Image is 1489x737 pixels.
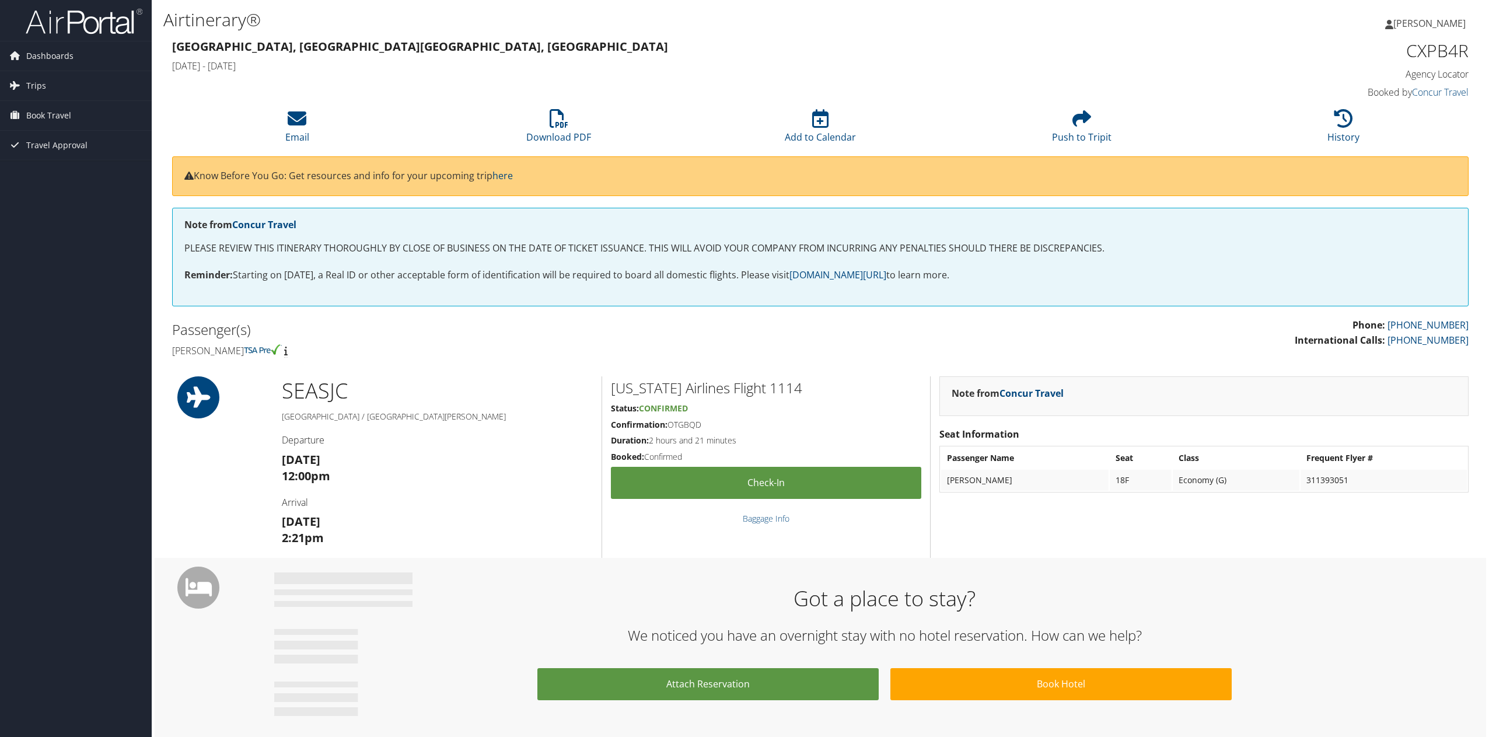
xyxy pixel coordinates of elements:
[282,468,330,484] strong: 12:00pm
[172,39,668,54] strong: [GEOGRAPHIC_DATA], [GEOGRAPHIC_DATA] [GEOGRAPHIC_DATA], [GEOGRAPHIC_DATA]
[611,419,667,430] strong: Confirmation:
[282,452,320,467] strong: [DATE]
[184,268,1456,283] p: Starting on [DATE], a Real ID or other acceptable form of identification will be required to boar...
[1385,6,1477,41] a: [PERSON_NAME]
[1158,39,1469,63] h1: CXPB4R
[526,116,591,144] a: Download PDF
[285,116,309,144] a: Email
[282,376,593,406] h1: SEA SJC
[1387,319,1469,331] a: [PHONE_NUMBER]
[163,8,1039,32] h1: Airtinerary®
[172,320,812,340] h2: Passenger(s)
[611,467,921,499] a: Check-in
[1173,470,1299,491] td: Economy (G)
[611,451,644,462] strong: Booked:
[283,584,1486,613] h1: Got a place to stay?
[184,169,1456,184] p: Know Before You Go: Get resources and info for your upcoming trip
[1352,319,1385,331] strong: Phone:
[611,435,921,446] h5: 2 hours and 21 minutes
[232,218,296,231] a: Concur Travel
[1301,470,1467,491] td: 311393051
[492,169,513,182] a: here
[1295,334,1385,347] strong: International Calls:
[952,387,1064,400] strong: Note from
[999,387,1064,400] a: Concur Travel
[611,378,921,398] h2: [US_STATE] Airlines Flight 1114
[184,268,233,281] strong: Reminder:
[1110,470,1172,491] td: 18F
[184,218,296,231] strong: Note from
[184,241,1456,256] p: PLEASE REVIEW THIS ITINERARY THOROUGHLY BY CLOSE OF BUSINESS ON THE DATE OF TICKET ISSUANCE. THIS...
[172,60,1140,72] h4: [DATE] - [DATE]
[939,428,1019,441] strong: Seat Information
[172,344,812,357] h4: [PERSON_NAME]
[639,403,688,414] span: Confirmed
[611,435,649,446] strong: Duration:
[282,496,593,509] h4: Arrival
[1110,448,1172,469] th: Seat
[1158,86,1469,99] h4: Booked by
[1158,68,1469,81] h4: Agency Locator
[1412,86,1469,99] a: Concur Travel
[1301,448,1467,469] th: Frequent Flyer #
[244,344,282,355] img: tsa-precheck.png
[26,41,74,71] span: Dashboards
[26,131,88,160] span: Travel Approval
[611,419,921,431] h5: OTGBQD
[890,668,1232,700] a: Book Hotel
[1173,448,1299,469] th: Class
[611,451,921,463] h5: Confirmed
[282,530,324,546] strong: 2:21pm
[1327,116,1359,144] a: History
[26,8,142,35] img: airportal-logo.png
[941,448,1109,469] th: Passenger Name
[282,514,320,529] strong: [DATE]
[611,403,639,414] strong: Status:
[941,470,1109,491] td: [PERSON_NAME]
[1387,334,1469,347] a: [PHONE_NUMBER]
[785,116,856,144] a: Add to Calendar
[1052,116,1111,144] a: Push to Tripit
[743,513,789,524] a: Baggage Info
[789,268,886,281] a: [DOMAIN_NAME][URL]
[282,411,593,422] h5: [GEOGRAPHIC_DATA] / [GEOGRAPHIC_DATA][PERSON_NAME]
[26,101,71,130] span: Book Travel
[283,626,1486,645] h2: We noticed you have an overnight stay with no hotel reservation. How can we help?
[26,71,46,100] span: Trips
[282,434,593,446] h4: Departure
[1393,17,1466,30] span: [PERSON_NAME]
[537,668,879,700] a: Attach Reservation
